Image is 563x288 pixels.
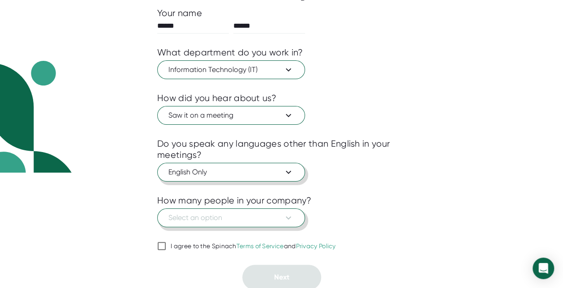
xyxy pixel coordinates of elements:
[296,242,335,250] a: Privacy Policy
[157,163,305,182] button: English Only
[168,167,294,178] span: English Only
[157,106,305,125] button: Saw it on a meeting
[168,64,294,75] span: Information Technology (IT)
[157,60,305,79] button: Information Technology (IT)
[157,8,406,19] div: Your name
[236,242,284,250] a: Terms of Service
[157,208,305,227] button: Select an option
[168,212,294,223] span: Select an option
[274,273,289,281] span: Next
[157,93,276,104] div: How did you hear about us?
[157,47,303,58] div: What department do you work in?
[157,195,312,206] div: How many people in your company?
[157,138,406,161] div: Do you speak any languages other than English in your meetings?
[533,258,554,279] div: Open Intercom Messenger
[168,110,294,121] span: Saw it on a meeting
[171,242,336,250] div: I agree to the Spinach and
